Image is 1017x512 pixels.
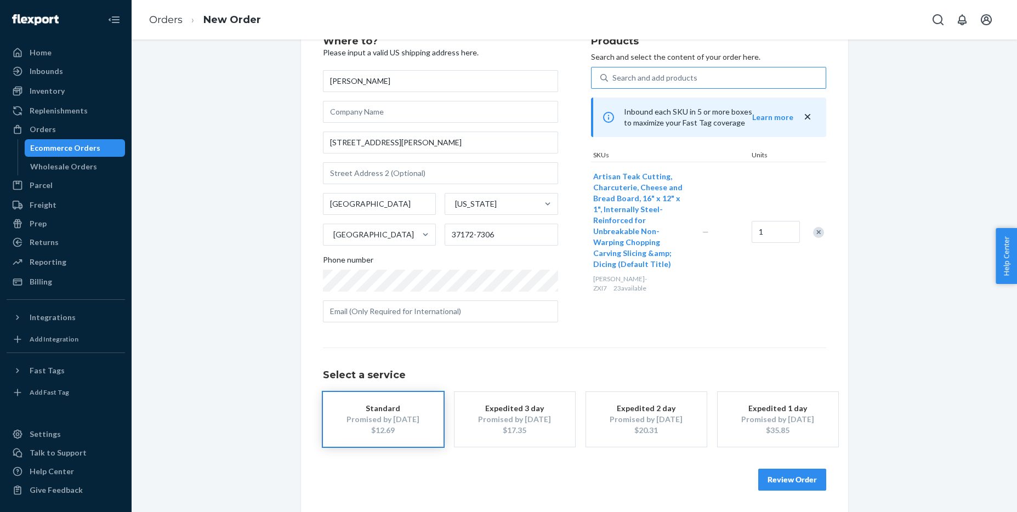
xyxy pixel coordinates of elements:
[30,124,56,135] div: Orders
[471,414,559,425] div: Promised by [DATE]
[7,425,125,443] a: Settings
[30,64,38,72] img: tab_domain_overview_orange.svg
[30,161,97,172] div: Wholesale Orders
[31,18,54,26] div: v 4.0.25
[30,257,66,268] div: Reporting
[752,221,800,243] input: Quantity
[7,362,125,379] button: Fast Tags
[591,98,826,137] div: Inbound each SKU in 5 or more boxes to maximize your Fast Tag coverage
[7,102,125,120] a: Replenishments
[30,180,53,191] div: Parcel
[7,234,125,251] a: Returns
[30,47,52,58] div: Home
[758,469,826,491] button: Review Order
[7,44,125,61] a: Home
[30,276,52,287] div: Billing
[734,425,822,436] div: $35.85
[332,229,333,240] input: [GEOGRAPHIC_DATA]
[121,65,185,72] div: Keywords by Traffic
[323,300,558,322] input: Email (Only Required for International)
[323,254,373,270] span: Phone number
[7,444,125,462] a: Talk to Support
[149,14,183,26] a: Orders
[333,229,414,240] div: [GEOGRAPHIC_DATA]
[42,65,98,72] div: Domain Overview
[30,365,65,376] div: Fast Tags
[593,275,647,292] span: [PERSON_NAME]-ZXI7
[591,52,826,62] p: Search and select the content of your order here.
[30,218,47,229] div: Prep
[7,215,125,232] a: Prep
[7,62,125,80] a: Inbounds
[7,384,125,401] a: Add Fast Tag
[593,171,689,270] button: Artisan Teak Cutting, Charcuterie, Cheese and Bread Board, 16" x 12" x 1", Internally Steel-Reinf...
[613,284,646,292] span: 23 available
[591,36,826,47] h2: Products
[25,139,126,157] a: Ecommerce Orders
[7,82,125,100] a: Inventory
[603,425,690,436] div: $20.31
[30,466,74,477] div: Help Center
[30,143,100,153] div: Ecommerce Orders
[323,47,558,58] p: Please input a valid US shipping address here.
[734,414,822,425] div: Promised by [DATE]
[752,112,793,123] button: Learn more
[471,425,559,436] div: $17.35
[7,273,125,291] a: Billing
[471,403,559,414] div: Expedited 3 day
[975,9,997,31] button: Open account menu
[7,331,125,348] a: Add Integration
[454,392,575,447] button: Expedited 3 dayPromised by [DATE]$17.35
[7,121,125,138] a: Orders
[951,9,973,31] button: Open notifications
[603,403,690,414] div: Expedited 2 day
[109,64,118,72] img: tab_keywords_by_traffic_grey.svg
[7,177,125,194] a: Parcel
[323,193,436,215] input: City
[323,392,444,447] button: StandardPromised by [DATE]$12.69
[323,370,826,381] h1: Select a service
[30,312,76,323] div: Integrations
[323,36,558,47] h2: Where to?
[18,29,26,37] img: website_grey.svg
[591,150,749,162] div: SKUs
[7,196,125,214] a: Freight
[30,86,65,96] div: Inventory
[12,14,59,25] img: Flexport logo
[30,447,87,458] div: Talk to Support
[323,162,558,184] input: Street Address 2 (Optional)
[749,150,799,162] div: Units
[702,227,709,236] span: —
[7,309,125,326] button: Integrations
[323,132,558,153] input: Street Address
[612,72,697,83] div: Search and add products
[734,403,822,414] div: Expedited 1 day
[30,388,69,397] div: Add Fast Tag
[454,198,455,209] input: [US_STATE]
[7,253,125,271] a: Reporting
[593,172,683,269] span: Artisan Teak Cutting, Charcuterie, Cheese and Bread Board, 16" x 12" x 1", Internally Steel-Reinf...
[813,227,824,238] div: Remove Item
[203,14,261,26] a: New Order
[30,105,88,116] div: Replenishments
[603,414,690,425] div: Promised by [DATE]
[586,392,707,447] button: Expedited 2 dayPromised by [DATE]$20.31
[140,4,270,36] ol: breadcrumbs
[996,228,1017,284] button: Help Center
[25,158,126,175] a: Wholesale Orders
[927,9,949,31] button: Open Search Box
[7,481,125,499] button: Give Feedback
[339,403,427,414] div: Standard
[29,29,121,37] div: Domain: [DOMAIN_NAME]
[30,200,56,211] div: Freight
[103,9,125,31] button: Close Navigation
[339,414,427,425] div: Promised by [DATE]
[30,429,61,440] div: Settings
[802,111,813,123] button: close
[323,101,558,123] input: Company Name
[30,66,63,77] div: Inbounds
[455,198,497,209] div: [US_STATE]
[718,392,838,447] button: Expedited 1 dayPromised by [DATE]$35.85
[18,18,26,26] img: logo_orange.svg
